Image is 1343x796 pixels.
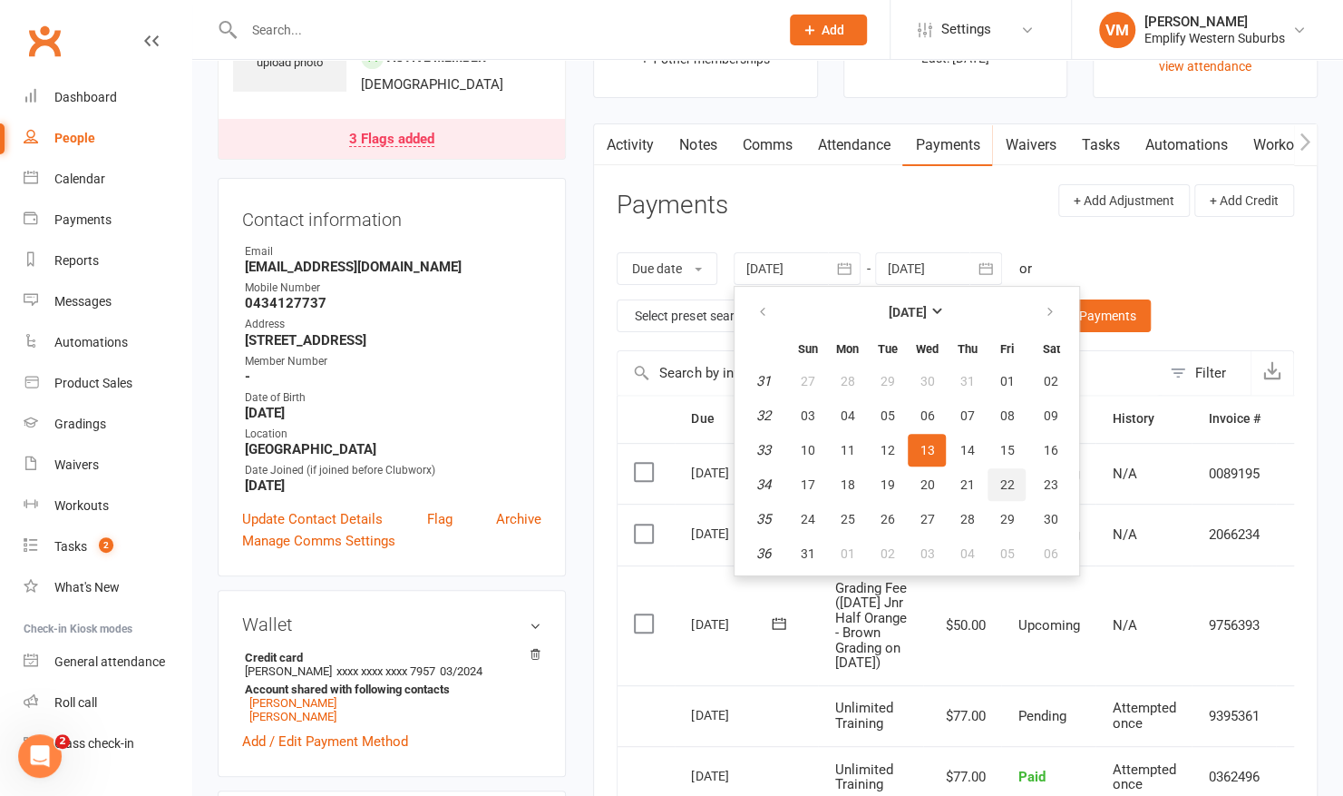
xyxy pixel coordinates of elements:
span: 16 [1044,443,1058,457]
a: Gradings [24,404,191,445]
button: 18 [828,468,866,501]
button: 24 [788,503,826,536]
div: Date of Birth [245,389,541,407]
button: 04 [948,537,986,570]
div: [DATE] [691,519,774,547]
span: 07 [959,408,974,423]
button: 22 [988,468,1026,501]
div: [DATE] [691,701,774,729]
a: Flag [427,508,453,530]
a: Comms [729,124,804,166]
strong: Account shared with following contacts [245,683,532,696]
th: Invoice # [1192,396,1276,442]
span: Paid [1017,769,1045,785]
div: [DATE] [691,458,774,486]
span: 31 [959,374,974,388]
a: Product Sales [24,363,191,404]
span: 15 [999,443,1014,457]
span: 20 [920,477,934,492]
span: 06 [920,408,934,423]
span: 22 [999,477,1014,492]
button: 09 [1027,399,1074,432]
span: 19 [880,477,894,492]
a: [PERSON_NAME] [249,710,336,723]
button: 20 [908,468,946,501]
span: Add [822,23,844,37]
em: 34 [756,477,771,493]
a: Waivers [992,124,1068,166]
span: N/A [1112,617,1136,634]
span: 03/2024 [440,664,482,678]
button: 16 [1027,434,1074,467]
span: 29 [999,512,1014,526]
button: 10 [788,434,826,467]
button: Filter [1161,351,1251,395]
button: 30 [908,365,946,398]
div: Reports [54,253,99,268]
div: Product Sales [54,376,132,390]
span: 01 [840,546,854,561]
span: Unlimited Training [834,762,892,793]
button: 03 [788,399,826,432]
span: 18 [840,477,854,492]
div: Member Number [245,353,541,370]
a: Tasks 2 [24,526,191,567]
div: Calendar [54,172,105,186]
span: 03 [920,546,934,561]
span: 29 [880,374,894,388]
td: 9756393 [1192,565,1276,685]
span: 03 [800,408,814,423]
button: 04 [828,399,866,432]
small: Saturday [1042,342,1059,356]
span: 17 [800,477,814,492]
button: 02 [1027,365,1074,398]
div: Tasks [54,539,87,554]
strong: 0434127737 [245,295,541,311]
div: Mobile Number [245,280,541,297]
span: 02 [1044,374,1058,388]
th: History [1095,396,1192,442]
a: Clubworx [22,18,67,64]
button: 27 [908,503,946,536]
button: 12 [868,434,906,467]
span: 10 [800,443,814,457]
small: Sunday [797,342,817,356]
span: 30 [920,374,934,388]
a: view attendance [1159,59,1251,74]
div: Filter [1195,362,1226,384]
span: 27 [800,374,814,388]
div: Emplify Western Suburbs [1144,30,1285,46]
span: 06 [1044,546,1058,561]
div: [PERSON_NAME] [1144,14,1285,30]
div: or [1018,258,1031,280]
button: 26 [868,503,906,536]
td: 2066234 [1192,504,1276,565]
span: Unlimited Training [834,700,892,732]
div: What's New [54,580,120,595]
span: 21 [959,477,974,492]
button: 31 [788,537,826,570]
button: Add [790,15,867,45]
td: 9395361 [1192,685,1276,747]
button: 01 [988,365,1026,398]
h3: Contact information [242,202,541,230]
span: 14 [959,443,974,457]
button: Due date [617,252,717,285]
em: 32 [756,408,771,424]
button: 05 [868,399,906,432]
button: 13 [908,434,946,467]
input: Search... [238,17,766,43]
span: N/A [1112,466,1136,482]
h3: Wallet [242,614,541,634]
button: 28 [948,503,986,536]
span: 2 [99,537,113,553]
button: 15 [988,434,1026,467]
div: Waivers [54,457,99,472]
div: Address [245,316,541,333]
button: 29 [988,503,1026,536]
button: + Add Credit [1194,184,1294,217]
button: 28 [828,365,866,398]
a: Add / Edit Payment Method [242,731,408,752]
span: 08 [999,408,1014,423]
small: Tuesday [877,342,897,356]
